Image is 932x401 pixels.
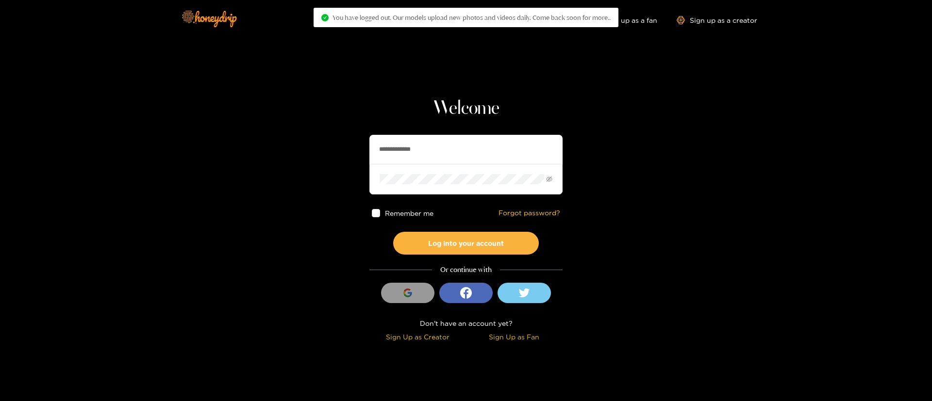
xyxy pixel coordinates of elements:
a: Sign up as a creator [677,16,757,24]
a: Forgot password? [499,209,560,217]
span: You have logged out. Our models upload new photos and videos daily. Come back soon for more.. [333,14,611,21]
span: Remember me [385,209,433,217]
div: Don't have an account yet? [369,318,563,329]
span: check-circle [321,14,329,21]
h1: Welcome [369,97,563,120]
span: eye-invisible [546,176,552,182]
div: Or continue with [369,264,563,275]
button: Log into your account [393,232,539,255]
div: Sign Up as Creator [372,331,464,342]
a: Sign up as a fan [591,16,657,24]
div: Sign Up as Fan [468,331,560,342]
